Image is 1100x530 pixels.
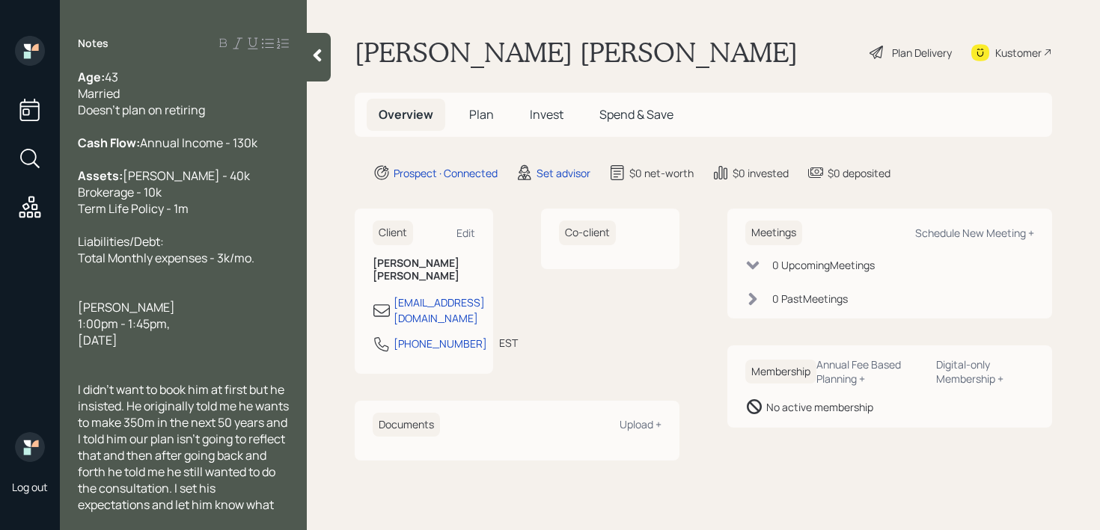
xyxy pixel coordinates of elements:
[537,165,590,181] div: Set advisor
[816,357,924,386] div: Annual Fee Based Planning +
[936,357,1034,386] div: Digital-only Membership +
[559,221,616,245] h6: Co-client
[15,432,45,462] img: retirable_logo.png
[78,299,175,315] span: [PERSON_NAME]
[772,291,848,306] div: 0 Past Meeting s
[78,69,105,85] span: Age:
[620,417,661,431] div: Upload +
[599,106,673,123] span: Spend & Save
[394,295,485,326] div: [EMAIL_ADDRESS][DOMAIN_NAME]
[469,106,494,123] span: Plan
[78,69,120,102] span: 43 Married
[394,336,487,351] div: [PHONE_NUMBER]
[78,200,189,217] span: Term Life Policy - 1m
[373,413,440,437] h6: Documents
[12,480,48,494] div: Log out
[78,135,140,151] span: Cash Flow:
[78,36,109,51] label: Notes
[499,335,518,351] div: EST
[373,221,413,245] h6: Client
[140,135,257,151] span: Annual Income - 130k
[828,165,890,181] div: $0 deposited
[78,167,250,200] span: [PERSON_NAME] - 40k Brokerage - 10k
[379,106,433,123] span: Overview
[78,315,170,332] span: 1:00pm - 1:45pm,
[456,226,475,240] div: Edit
[745,221,802,245] h6: Meetings
[629,165,694,181] div: $0 net-worth
[394,165,498,181] div: Prospect · Connected
[892,45,952,61] div: Plan Delivery
[995,45,1042,61] div: Kustomer
[373,257,475,283] h6: [PERSON_NAME] [PERSON_NAME]
[78,332,117,348] span: [DATE]
[915,226,1034,240] div: Schedule New Meeting +
[766,399,873,415] div: No active membership
[355,36,798,69] h1: [PERSON_NAME] [PERSON_NAME]
[78,233,254,266] span: Liabilities/Debt: Total Monthly expenses - 3k/mo.
[733,165,789,181] div: $0 invested
[78,167,123,184] span: Assets:
[772,257,875,273] div: 0 Upcoming Meeting s
[745,360,816,384] h6: Membership
[530,106,563,123] span: Invest
[78,102,205,118] span: Doesn't plan on retiring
